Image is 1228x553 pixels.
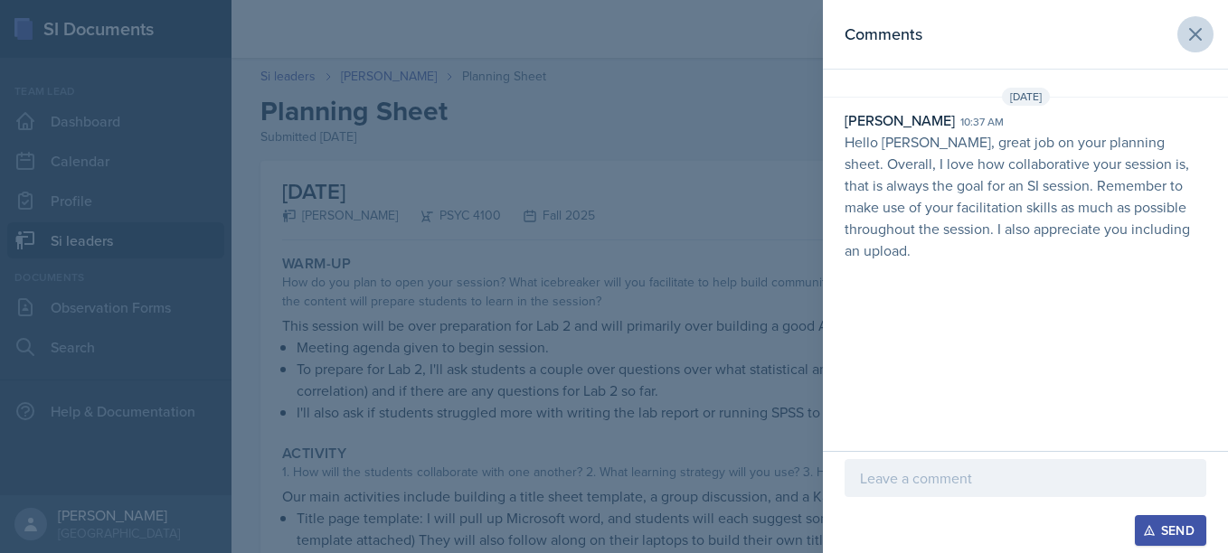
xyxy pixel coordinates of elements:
[845,22,922,47] h2: Comments
[960,114,1004,130] div: 10:37 am
[845,109,955,131] div: [PERSON_NAME]
[845,131,1206,261] p: Hello [PERSON_NAME], great job on your planning sheet. Overall, I love how collaborative your ses...
[1147,523,1195,538] div: Send
[1135,515,1206,546] button: Send
[1002,88,1050,106] span: [DATE]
